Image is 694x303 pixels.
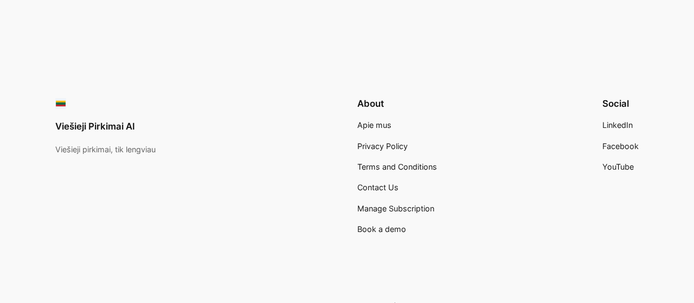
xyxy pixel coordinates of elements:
span: Apie mus [357,120,391,130]
a: Contact Us [357,182,399,194]
h2: About [357,98,437,109]
h2: Social [602,98,639,109]
span: Book a demo [357,224,406,234]
span: YouTube [602,162,634,171]
nav: Footer navigation 4 [357,119,437,235]
span: Terms and Conditions [357,162,437,171]
span: Facebook [602,141,639,151]
a: Terms and Conditions [357,161,437,173]
img: Viešieji pirkimai logo [55,98,66,109]
span: Manage Subscription [357,204,434,213]
a: Apie mus [357,119,391,131]
span: LinkedIn [602,120,633,130]
a: Viešieji Pirkimai AI [55,121,135,132]
p: Viešieji pirkimai, tik lengviau [55,144,156,156]
a: Manage Subscription [357,203,434,215]
a: YouTube [602,161,634,173]
a: Facebook [602,140,639,152]
span: Privacy Policy [357,141,408,151]
a: Book a demo [357,223,406,235]
a: Privacy Policy [357,140,408,152]
nav: Footer navigation 3 [602,119,639,173]
span: Contact Us [357,183,399,192]
a: LinkedIn [602,119,633,131]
